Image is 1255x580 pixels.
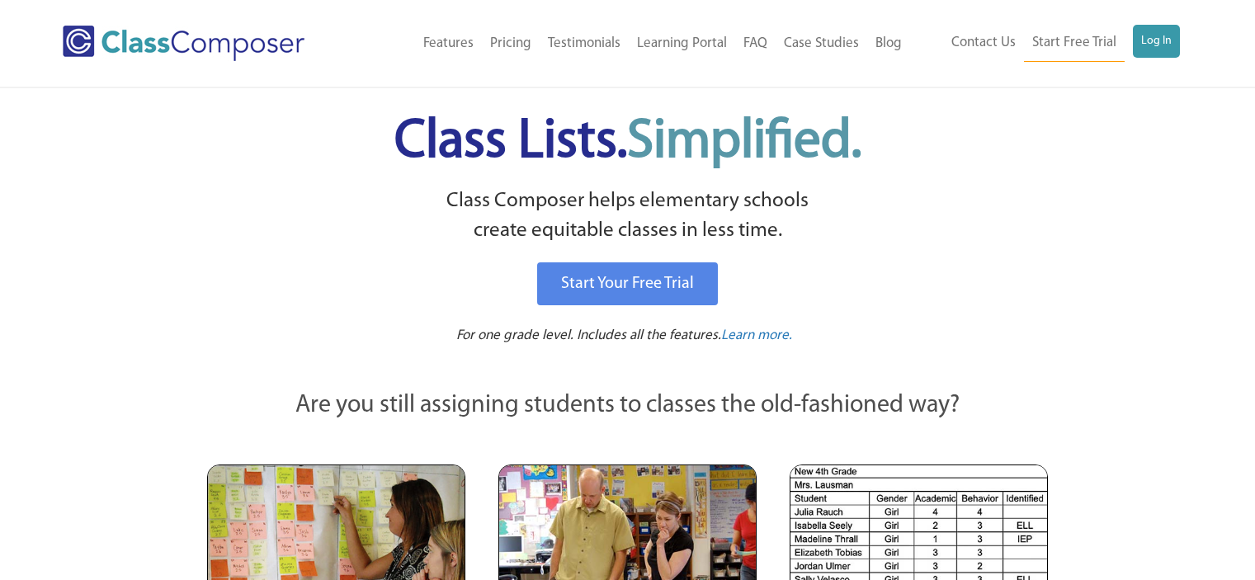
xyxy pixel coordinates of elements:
a: Log In [1133,25,1180,58]
a: Contact Us [943,25,1024,61]
a: Blog [867,26,910,62]
span: Learn more. [721,328,792,342]
p: Are you still assigning students to classes the old-fashioned way? [207,388,1049,424]
span: Class Lists. [394,116,861,169]
a: Pricing [482,26,540,62]
img: Class Composer [63,26,304,61]
a: Start Free Trial [1024,25,1125,62]
nav: Header Menu [357,26,909,62]
a: Features [415,26,482,62]
a: Learn more. [721,326,792,347]
a: Learning Portal [629,26,735,62]
p: Class Composer helps elementary schools create equitable classes in less time. [205,186,1051,247]
a: Case Studies [776,26,867,62]
nav: Header Menu [910,25,1180,62]
a: Start Your Free Trial [537,262,718,305]
span: Start Your Free Trial [561,276,694,292]
a: FAQ [735,26,776,62]
span: For one grade level. Includes all the features. [456,328,721,342]
span: Simplified. [627,116,861,169]
a: Testimonials [540,26,629,62]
